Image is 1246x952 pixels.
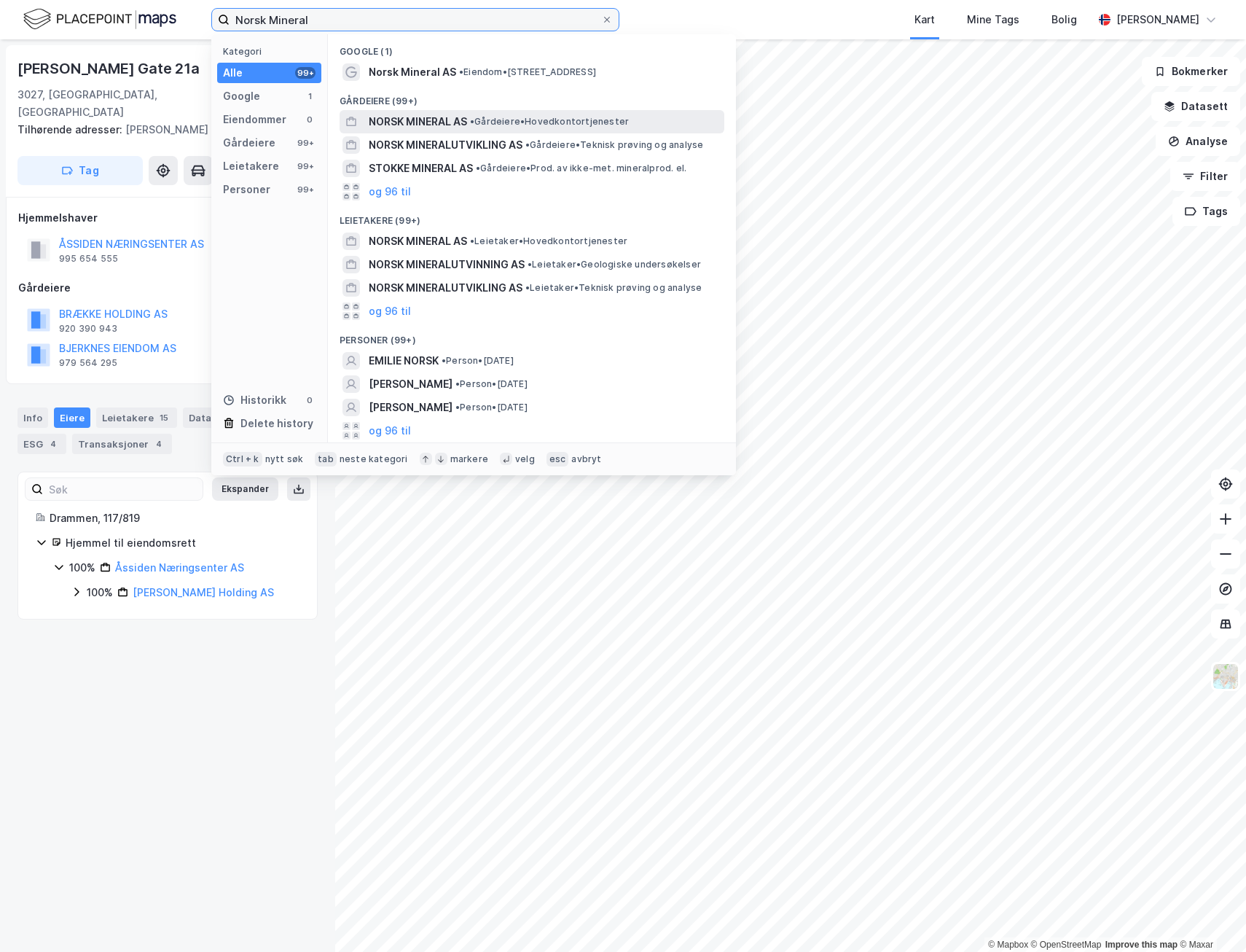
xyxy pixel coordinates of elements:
[17,123,125,136] span: Tilhørende adresser:
[328,203,736,230] div: Leietakere (99+)
[525,282,530,293] span: •
[442,355,446,366] span: •
[1142,57,1240,86] button: Bokmerker
[223,452,262,467] div: Ctrl + k
[967,11,1019,28] div: Mine Tags
[295,160,316,172] div: 99+
[43,478,203,500] input: Søk
[476,163,686,174] span: Gårdeiere • Prod. av ikke-met. mineralprod. el.
[115,561,244,574] a: Åssiden Næringsenter AS
[369,279,522,297] span: NORSK MINERALUTVIKLING AS
[152,437,166,451] div: 4
[304,90,316,102] div: 1
[455,378,460,389] span: •
[17,407,48,428] div: Info
[1173,882,1246,952] iframe: Chat Widget
[369,352,439,370] span: EMILIE NORSK
[183,407,255,428] div: Datasett
[223,46,321,57] div: Kategori
[59,357,117,369] div: 979 564 295
[528,259,701,270] span: Leietaker • Geologiske undersøkelser
[328,84,736,110] div: Gårdeiere (99+)
[459,66,463,77] span: •
[459,66,596,78] span: Eiendom • [STREET_ADDRESS]
[223,64,243,82] div: Alle
[17,121,306,138] div: [PERSON_NAME] Gate 21b
[442,355,514,367] span: Person • [DATE]
[295,67,316,79] div: 99+
[69,559,95,577] div: 100%
[455,402,528,413] span: Person • [DATE]
[59,323,117,335] div: 920 390 943
[369,422,411,440] button: og 96 til
[157,410,171,425] div: 15
[133,586,274,598] a: [PERSON_NAME] Holding AS
[46,437,60,451] div: 4
[369,256,525,273] span: NORSK MINERALUTVINNING AS
[17,57,203,80] div: [PERSON_NAME] Gate 21a
[66,534,299,552] div: Hjemmel til eiendomsrett
[470,235,627,247] span: Leietaker • Hovedkontortjenester
[369,183,411,200] button: og 96 til
[988,940,1028,950] a: Mapbox
[212,477,278,501] button: Ekspander
[59,253,118,265] div: 995 654 555
[18,209,317,227] div: Hjemmelshaver
[1031,940,1102,950] a: OpenStreetMap
[476,163,480,173] span: •
[528,259,532,270] span: •
[87,584,113,601] div: 100%
[315,452,337,467] div: tab
[240,415,313,432] div: Delete history
[450,453,488,465] div: markere
[455,378,528,390] span: Person • [DATE]
[17,434,66,454] div: ESG
[223,181,270,198] div: Personer
[525,282,702,294] span: Leietaker • Teknisk prøving og analyse
[470,235,474,246] span: •
[369,399,452,416] span: [PERSON_NAME]
[470,116,629,128] span: Gårdeiere • Hovedkontortjenester
[223,87,260,105] div: Google
[369,303,411,320] button: og 96 til
[525,139,530,150] span: •
[1156,127,1240,156] button: Analyse
[223,391,286,409] div: Historikk
[328,34,736,61] div: Google (1)
[1212,663,1239,690] img: Z
[515,453,535,465] div: velg
[914,11,935,28] div: Kart
[72,434,172,454] div: Transaksjoner
[230,9,601,31] input: Søk på adresse, matrikkel, gårdeiere, leietakere eller personer
[328,323,736,349] div: Personer (99+)
[455,402,460,413] span: •
[17,86,235,121] div: 3027, [GEOGRAPHIC_DATA], [GEOGRAPHIC_DATA]
[1172,197,1240,226] button: Tags
[304,394,316,406] div: 0
[223,157,279,175] div: Leietakere
[340,453,408,465] div: neste kategori
[18,279,317,297] div: Gårdeiere
[1051,11,1077,28] div: Bolig
[571,453,601,465] div: avbryt
[546,452,569,467] div: esc
[1151,92,1240,121] button: Datasett
[304,114,316,125] div: 0
[265,453,304,465] div: nytt søk
[1170,162,1240,191] button: Filter
[1116,11,1199,28] div: [PERSON_NAME]
[369,375,452,393] span: [PERSON_NAME]
[369,160,473,177] span: STOKKE MINERAL AS
[223,111,286,128] div: Eiendommer
[369,113,467,130] span: NORSK MINERAL AS
[295,184,316,195] div: 99+
[50,510,299,527] div: Drammen, 117/819
[1105,940,1178,950] a: Improve this map
[223,134,275,152] div: Gårdeiere
[17,156,143,185] button: Tag
[369,63,456,81] span: Norsk Mineral AS
[96,407,177,428] div: Leietakere
[23,7,176,32] img: logo.f888ab2527a4732fd821a326f86c7f29.svg
[295,137,316,149] div: 99+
